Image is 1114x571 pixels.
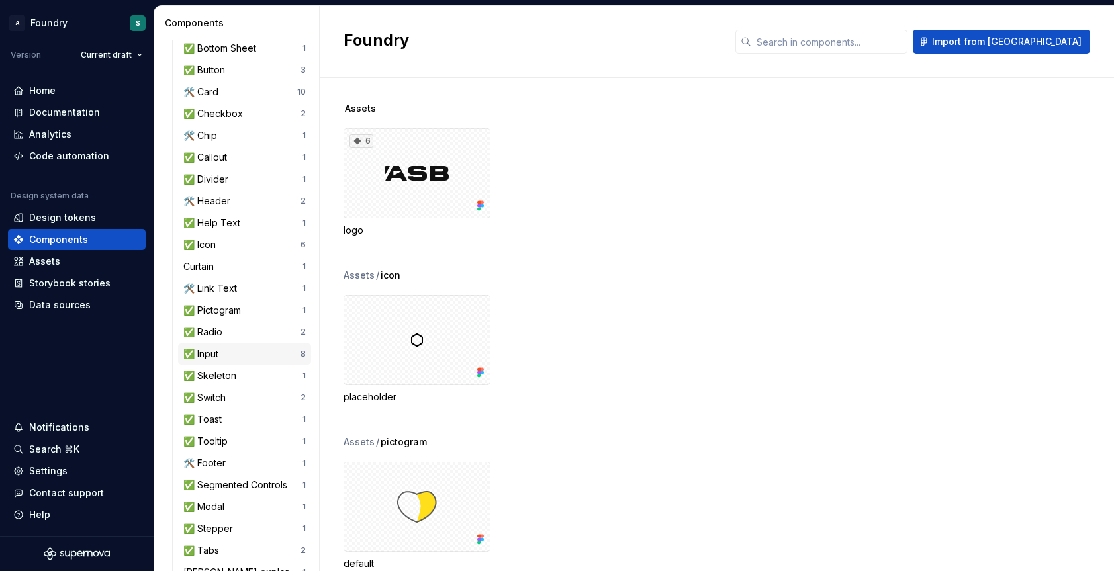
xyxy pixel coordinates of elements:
[8,504,146,525] button: Help
[183,238,221,251] div: ✅ Icon
[183,64,230,77] div: ✅ Button
[29,233,88,246] div: Components
[29,298,91,312] div: Data sources
[183,216,246,230] div: ✅ Help Text
[301,327,306,337] div: 2
[376,269,379,282] span: /
[30,17,68,30] div: Foundry
[8,482,146,504] button: Contact support
[178,431,311,452] a: ✅ Tooltip1
[178,234,311,255] a: ✅ Icon6
[301,65,306,75] div: 3
[29,464,68,478] div: Settings
[183,260,219,273] div: Curtain
[183,457,231,470] div: 🛠️ Footer
[8,417,146,438] button: Notifications
[297,87,306,97] div: 10
[183,391,231,404] div: ✅ Switch
[183,544,224,557] div: ✅ Tabs
[8,102,146,123] a: Documentation
[29,508,50,521] div: Help
[178,322,311,343] a: ✅ Radio2
[178,409,311,430] a: ✅ Toast1
[178,103,311,124] a: ✅ Checkbox2
[301,240,306,250] div: 6
[8,273,146,294] a: Storybook stories
[301,545,306,556] div: 2
[11,50,41,60] div: Version
[344,462,490,570] div: default
[344,435,375,449] div: Assets
[302,283,306,294] div: 1
[178,278,311,299] a: 🛠️ Link Text1
[8,439,146,460] button: Search ⌘K
[344,30,719,51] h2: Foundry
[302,305,306,316] div: 1
[178,256,311,277] a: Curtain1
[183,347,224,361] div: ✅ Input
[29,486,104,500] div: Contact support
[8,294,146,316] a: Data sources
[302,502,306,512] div: 1
[136,18,140,28] div: S
[302,480,306,490] div: 1
[301,349,306,359] div: 8
[8,251,146,272] a: Assets
[11,191,89,201] div: Design system data
[29,443,79,456] div: Search ⌘K
[29,128,71,141] div: Analytics
[302,371,306,381] div: 1
[29,211,96,224] div: Design tokens
[8,80,146,101] a: Home
[183,195,236,208] div: 🛠️ Header
[183,173,234,186] div: ✅ Divider
[344,269,375,282] div: Assets
[178,191,311,212] a: 🛠️ Header2
[183,369,242,382] div: ✅ Skeleton
[178,60,311,81] a: ✅ Button3
[183,42,261,55] div: ✅ Bottom Sheet
[183,500,230,513] div: ✅ Modal
[183,413,227,426] div: ✅ Toast
[178,474,311,496] a: ✅ Segmented Controls1
[178,147,311,168] a: ✅ Callout1
[178,496,311,517] a: ✅ Modal1
[302,414,306,425] div: 1
[29,255,60,268] div: Assets
[349,134,373,148] div: 6
[344,128,490,237] div: 6logo
[345,102,376,115] span: Assets
[178,343,311,365] a: ✅ Input8
[81,50,132,60] span: Current draft
[183,151,232,164] div: ✅ Callout
[183,435,233,448] div: ✅ Tooltip
[3,9,151,37] button: AFoundryS
[913,30,1090,54] button: Import from [GEOGRAPHIC_DATA]
[344,224,490,237] div: logo
[932,35,1082,48] span: Import from [GEOGRAPHIC_DATA]
[178,518,311,539] a: ✅ Stepper1
[183,107,248,120] div: ✅ Checkbox
[178,387,311,408] a: ✅ Switch2
[183,85,224,99] div: 🛠️ Card
[183,282,242,295] div: 🛠️ Link Text
[29,277,111,290] div: Storybook stories
[302,174,306,185] div: 1
[183,129,222,142] div: 🛠️ Chip
[302,458,306,468] div: 1
[178,540,311,561] a: ✅ Tabs2
[29,84,56,97] div: Home
[165,17,314,30] div: Components
[8,229,146,250] a: Components
[9,15,25,31] div: A
[344,295,490,404] div: placeholder
[178,453,311,474] a: 🛠️ Footer1
[44,547,110,560] svg: Supernova Logo
[75,46,148,64] button: Current draft
[381,269,400,282] span: icon
[8,207,146,228] a: Design tokens
[29,421,89,434] div: Notifications
[183,522,238,535] div: ✅ Stepper
[302,523,306,534] div: 1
